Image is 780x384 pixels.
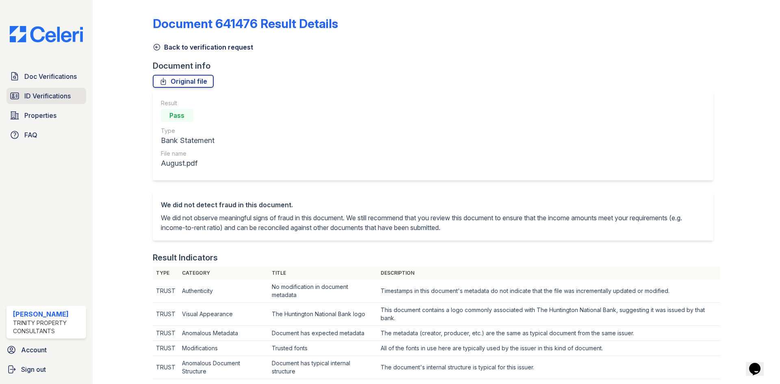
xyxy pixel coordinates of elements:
[3,361,89,377] a: Sign out
[161,99,214,107] div: Result
[161,213,705,232] p: We did not observe meaningful signs of fraud in this document. We still recommend that you review...
[153,326,179,341] td: TRUST
[161,109,193,122] div: Pass
[377,326,719,341] td: The metadata (creator, producer, etc.) are the same as typical document from the same issuer.
[6,68,86,85] a: Doc Verifications
[377,267,719,280] th: Description
[153,252,218,263] div: Result Indicators
[179,341,269,356] td: Modifications
[24,111,56,120] span: Properties
[24,130,37,140] span: FAQ
[153,280,179,303] td: TRUST
[179,280,269,303] td: Authenticity
[21,345,47,355] span: Account
[269,303,377,326] td: The Huntington National Bank logo
[153,303,179,326] td: TRUST
[269,280,377,303] td: No modification in document metadata
[179,326,269,341] td: Anomalous Metadata
[377,303,719,326] td: This document contains a logo commonly associated with The Huntington National Bank, suggesting i...
[6,88,86,104] a: ID Verifications
[179,267,269,280] th: Category
[6,127,86,143] a: FAQ
[153,341,179,356] td: TRUST
[161,158,214,169] div: August.pdf
[161,150,214,158] div: File name
[24,91,71,101] span: ID Verifications
[153,75,214,88] a: Original file
[377,341,719,356] td: All of the fonts in use here are typically used by the issuer in this kind of document.
[269,356,377,379] td: Document has typical internal structure
[3,342,89,358] a: Account
[269,341,377,356] td: Trusted fonts
[269,326,377,341] td: Document has expected metadata
[161,127,214,135] div: Type
[3,26,89,42] img: CE_Logo_Blue-a8612792a0a2168367f1c8372b55b34899dd931a85d93a1a3d3e32e68fde9ad4.png
[377,356,719,379] td: The document's internal structure is typical for this issuer.
[21,364,46,374] span: Sign out
[161,200,705,210] div: We did not detect fraud in this document.
[13,319,83,335] div: Trinity Property Consultants
[746,351,772,376] iframe: chat widget
[13,309,83,319] div: [PERSON_NAME]
[153,60,720,72] div: Document info
[6,107,86,124] a: Properties
[179,356,269,379] td: Anomalous Document Structure
[24,72,77,81] span: Doc Verifications
[179,303,269,326] td: Visual Appearance
[153,42,253,52] a: Back to verification request
[377,280,719,303] td: Timestamps in this document's metadata do not indicate that the file was incrementally updated or...
[153,267,179,280] th: Type
[269,267,377,280] th: Title
[161,135,214,146] div: Bank Statement
[153,356,179,379] td: TRUST
[153,16,338,31] a: Document 641476 Result Details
